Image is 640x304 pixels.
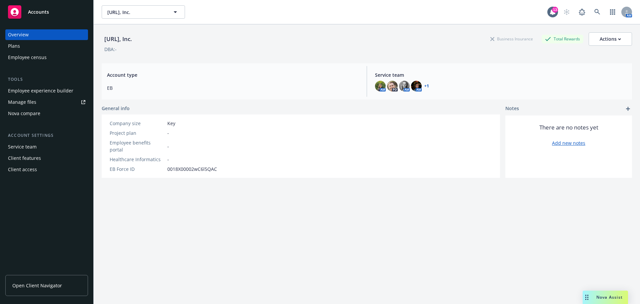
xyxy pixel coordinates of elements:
span: Account type [107,71,359,78]
div: DBA: - [104,46,117,53]
span: Accounts [28,9,49,15]
div: Company size [110,120,165,127]
div: Client access [8,164,37,175]
span: Service team [375,71,627,78]
div: Manage files [8,97,36,107]
div: Employee benefits portal [110,139,165,153]
a: Employee census [5,52,88,63]
span: - [167,156,169,163]
div: [URL], Inc. [102,35,135,43]
div: Account settings [5,132,88,139]
a: Start snowing [560,5,573,19]
span: Key [167,120,175,127]
a: Employee experience builder [5,85,88,96]
div: Drag to move [583,291,591,304]
div: Employee census [8,52,47,63]
a: Switch app [606,5,619,19]
div: Total Rewards [542,35,583,43]
a: Manage files [5,97,88,107]
img: photo [387,81,398,91]
a: +1 [424,84,429,88]
div: Business Insurance [487,35,536,43]
img: photo [411,81,422,91]
div: Plans [8,41,20,51]
img: photo [399,81,410,91]
a: Report a Bug [575,5,589,19]
img: photo [375,81,386,91]
div: Healthcare Informatics [110,156,165,163]
span: Open Client Navigator [12,282,62,289]
div: Tools [5,76,88,83]
a: Overview [5,29,88,40]
a: add [624,105,632,113]
div: Client features [8,153,41,164]
div: Overview [8,29,29,40]
div: Service team [8,141,37,152]
div: Actions [600,33,621,45]
button: Actions [589,32,632,46]
span: - [167,143,169,150]
a: Client access [5,164,88,175]
span: EB [107,84,359,91]
button: Nova Assist [583,291,628,304]
div: Project plan [110,129,165,136]
button: [URL], Inc. [102,5,185,19]
div: Employee experience builder [8,85,73,96]
span: Notes [505,105,519,113]
a: Client features [5,153,88,164]
a: Accounts [5,3,88,21]
span: Nova Assist [596,294,623,300]
a: Service team [5,141,88,152]
span: - [167,129,169,136]
span: General info [102,105,130,112]
span: [URL], Inc. [107,9,165,16]
a: Plans [5,41,88,51]
a: Add new notes [552,139,585,146]
a: Nova compare [5,108,88,119]
span: 0018X00002wC6l5QAC [167,166,217,173]
div: Nova compare [8,108,40,119]
div: 13 [552,7,558,13]
span: There are no notes yet [539,123,598,131]
div: EB Force ID [110,166,165,173]
a: Search [591,5,604,19]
